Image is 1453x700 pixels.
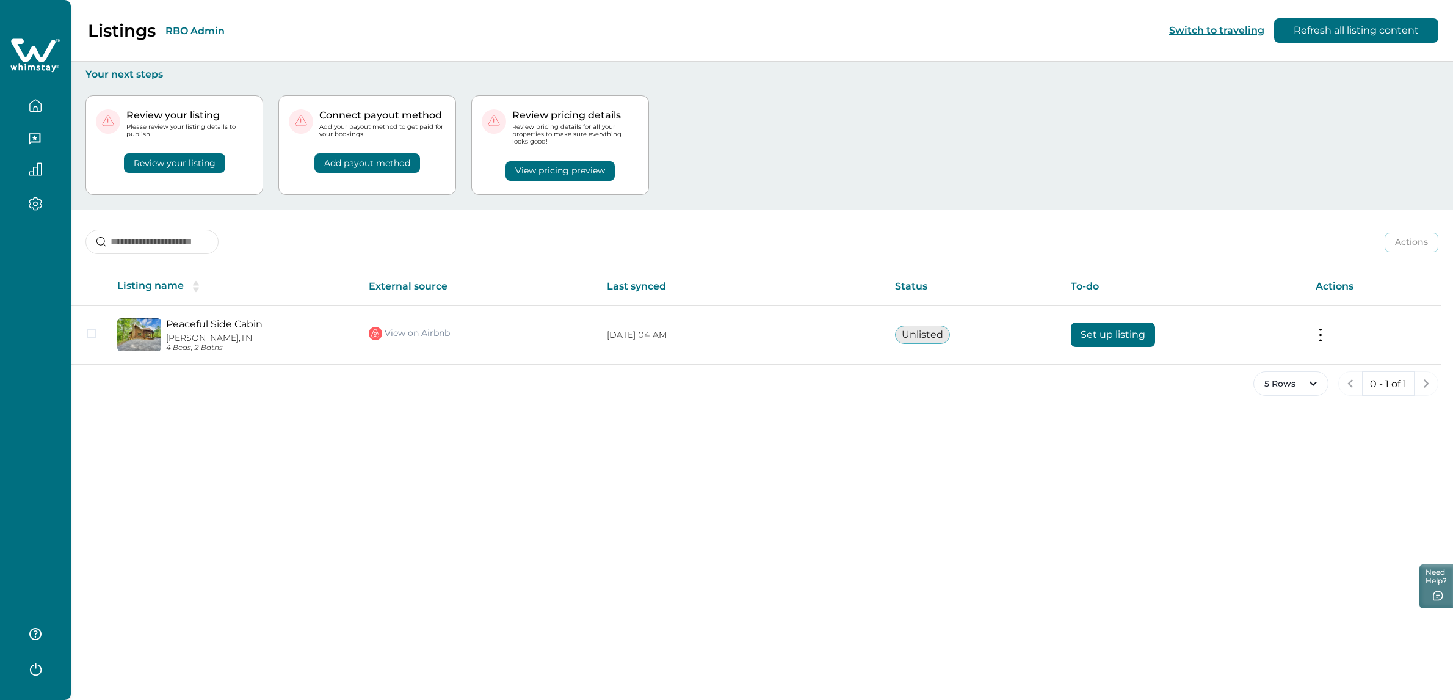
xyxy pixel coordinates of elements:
p: Listings [88,20,156,41]
p: Add your payout method to get paid for your bookings. [319,123,446,138]
p: Review pricing details for all your properties to make sure everything looks good! [512,123,639,146]
th: Actions [1306,268,1441,305]
p: Review pricing details [512,109,639,122]
button: Set up listing [1071,323,1155,347]
button: Unlisted [895,326,950,344]
p: Please review your listing details to publish. [126,123,253,138]
p: [DATE] 04 AM [607,329,875,341]
button: sorting [184,280,208,293]
button: Switch to traveling [1169,24,1264,36]
th: To-do [1061,268,1306,305]
button: Refresh all listing content [1274,18,1438,43]
button: 5 Rows [1253,371,1328,396]
button: Add payout method [314,153,420,173]
button: 0 - 1 of 1 [1362,371,1415,396]
button: next page [1414,371,1438,396]
p: Connect payout method [319,109,446,122]
th: Listing name [107,268,359,305]
img: propertyImage_Peaceful Side Cabin [117,318,161,351]
button: Review your listing [124,153,225,173]
p: Review your listing [126,109,253,122]
button: Actions [1385,233,1438,252]
th: External source [359,268,597,305]
p: [PERSON_NAME], TN [166,333,349,343]
button: View pricing preview [505,161,615,181]
p: Your next steps [85,68,1438,81]
p: 0 - 1 of 1 [1370,378,1407,390]
button: previous page [1338,371,1363,396]
th: Last synced [597,268,885,305]
button: RBO Admin [165,25,225,37]
p: 4 Beds, 2 Baths [166,343,349,352]
th: Status [885,268,1061,305]
a: View on Airbnb [369,326,450,341]
a: Peaceful Side Cabin [166,318,349,330]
